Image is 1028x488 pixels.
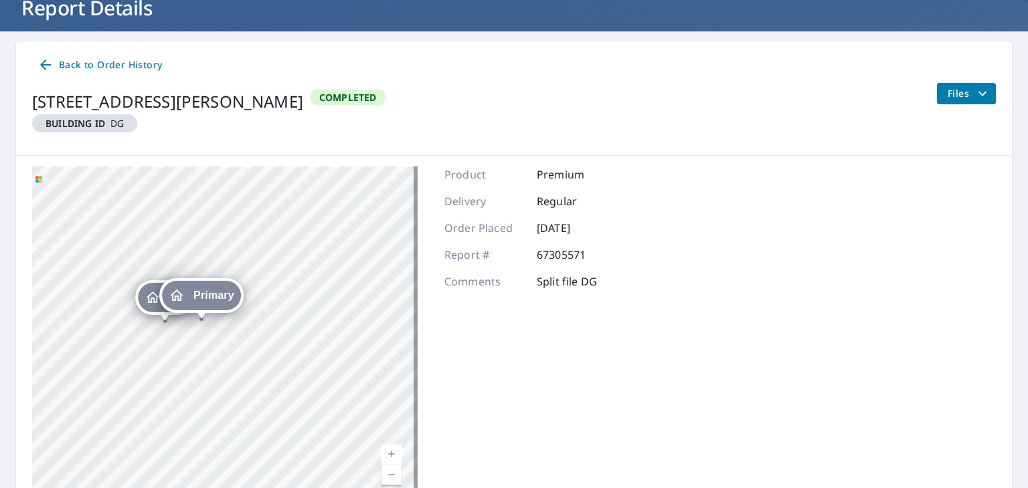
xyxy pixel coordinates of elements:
[46,117,105,130] em: Building ID
[444,247,525,263] p: Report #
[444,193,525,209] p: Delivery
[537,193,617,209] p: Regular
[537,166,617,182] p: Premium
[311,91,385,104] span: Completed
[936,83,996,104] button: filesDropdownBtn-67305571
[444,273,525,289] p: Comments
[537,247,617,263] p: 67305571
[32,53,167,78] a: Back to Order History
[381,465,402,485] a: Current Level 18, Zoom Out
[193,290,234,300] span: Primary
[537,220,617,236] p: [DATE]
[381,445,402,465] a: Current Level 18, Zoom In
[444,166,525,182] p: Product
[37,57,162,74] span: Back to Order History
[444,220,525,236] p: Order Placed
[135,280,195,322] div: Dropped pin, building DG, Residential property, 840 Nw Evans Street Sheridan, OR 97378
[159,278,244,320] div: Dropped pin, building Primary, Residential property, 840 Nw Evans Street Sheridan, OR 97378
[948,86,991,102] span: Files
[537,273,617,289] p: Split file DG
[37,117,132,130] span: DG
[32,90,303,114] div: [STREET_ADDRESS][PERSON_NAME]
